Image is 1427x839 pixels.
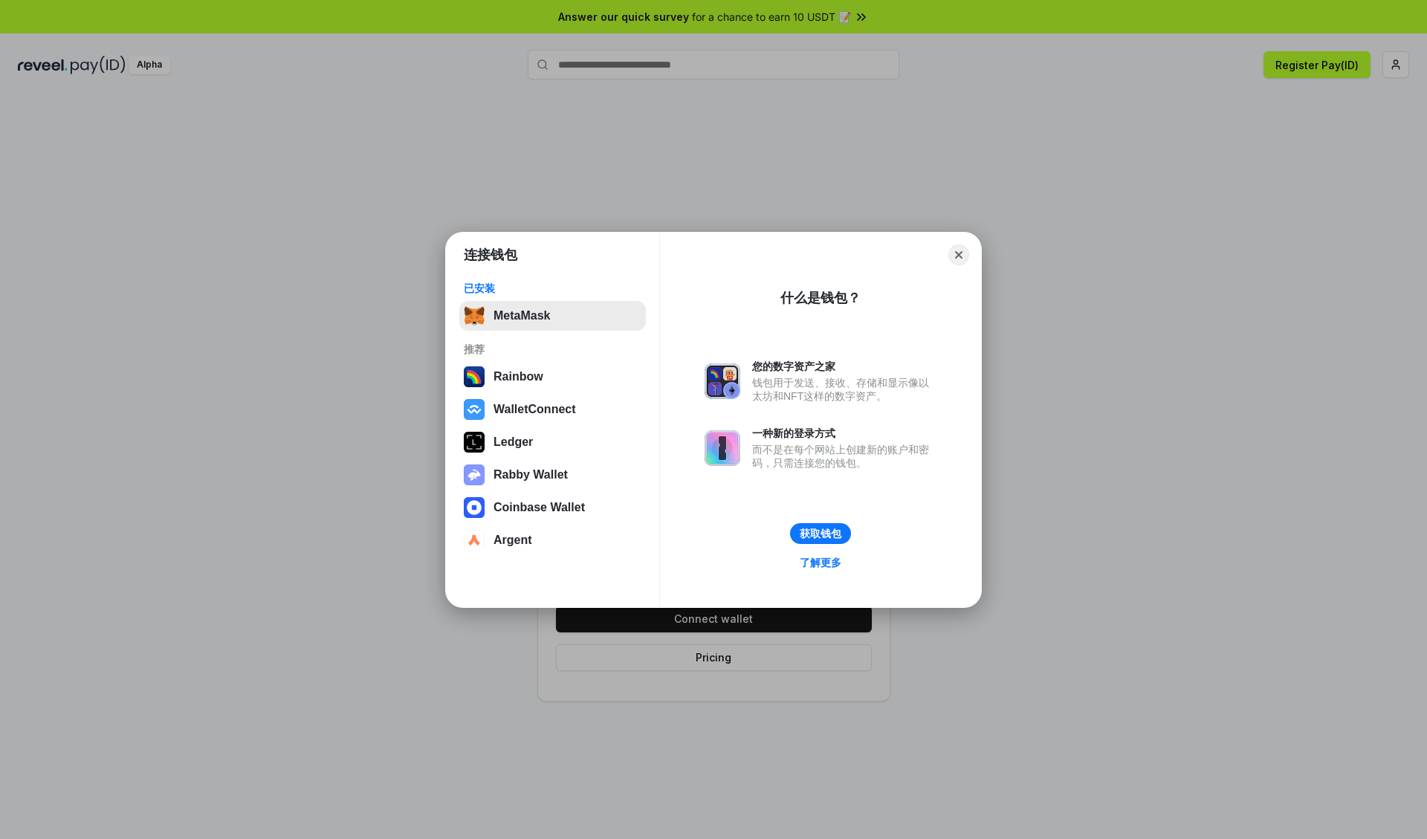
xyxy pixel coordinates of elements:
[459,525,646,555] button: Argent
[464,246,517,264] h1: 连接钱包
[494,534,532,547] div: Argent
[705,363,740,399] img: svg+xml,%3Csvg%20xmlns%3D%22http%3A%2F%2Fwww.w3.org%2F2000%2Fsvg%22%20fill%3D%22none%22%20viewBox...
[494,370,543,383] div: Rainbow
[464,343,641,356] div: 推荐
[464,432,485,453] img: svg+xml,%3Csvg%20xmlns%3D%22http%3A%2F%2Fwww.w3.org%2F2000%2Fsvg%22%20width%3D%2228%22%20height%3...
[705,430,740,466] img: svg+xml,%3Csvg%20xmlns%3D%22http%3A%2F%2Fwww.w3.org%2F2000%2Fsvg%22%20fill%3D%22none%22%20viewBox...
[464,464,485,485] img: svg+xml,%3Csvg%20xmlns%3D%22http%3A%2F%2Fwww.w3.org%2F2000%2Fsvg%22%20fill%3D%22none%22%20viewBox...
[752,427,936,440] div: 一种新的登录方式
[459,395,646,424] button: WalletConnect
[464,282,641,295] div: 已安装
[494,501,585,514] div: Coinbase Wallet
[464,305,485,326] img: svg+xml,%3Csvg%20fill%3D%22none%22%20height%3D%2233%22%20viewBox%3D%220%200%2035%2033%22%20width%...
[464,366,485,387] img: svg+xml,%3Csvg%20width%3D%22120%22%20height%3D%22120%22%20viewBox%3D%220%200%20120%20120%22%20fil...
[494,435,533,449] div: Ledger
[459,301,646,331] button: MetaMask
[459,493,646,522] button: Coinbase Wallet
[464,399,485,420] img: svg+xml,%3Csvg%20width%3D%2228%22%20height%3D%2228%22%20viewBox%3D%220%200%2028%2028%22%20fill%3D...
[780,289,861,307] div: 什么是钱包？
[494,403,576,416] div: WalletConnect
[948,244,969,265] button: Close
[494,468,568,482] div: Rabby Wallet
[791,553,850,572] a: 了解更多
[459,460,646,490] button: Rabby Wallet
[752,443,936,470] div: 而不是在每个网站上创建新的账户和密码，只需连接您的钱包。
[459,362,646,392] button: Rainbow
[752,376,936,403] div: 钱包用于发送、接收、存储和显示像以太坊和NFT这样的数字资产。
[800,527,841,540] div: 获取钱包
[790,523,851,544] button: 获取钱包
[494,309,550,323] div: MetaMask
[800,556,841,569] div: 了解更多
[464,530,485,551] img: svg+xml,%3Csvg%20width%3D%2228%22%20height%3D%2228%22%20viewBox%3D%220%200%2028%2028%22%20fill%3D...
[464,497,485,518] img: svg+xml,%3Csvg%20width%3D%2228%22%20height%3D%2228%22%20viewBox%3D%220%200%2028%2028%22%20fill%3D...
[459,427,646,457] button: Ledger
[752,360,936,373] div: 您的数字资产之家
